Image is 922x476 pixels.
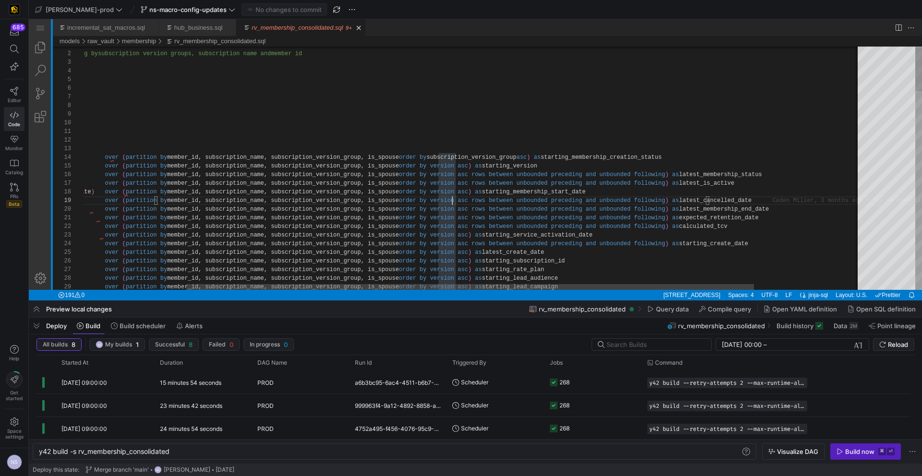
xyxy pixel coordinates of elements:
span: rv_membership_consolidated [678,322,765,330]
span: Reload [888,341,908,348]
input: Search Builds [607,341,704,348]
button: 685 [4,23,24,40]
span: Jobs [550,359,563,366]
a: Layout: U.S. [804,271,841,281]
span: ns-macro-config-updates [149,6,227,13]
span: 1 [136,341,139,348]
span: Build [85,322,100,330]
div: LF [753,271,767,281]
span: Data [834,322,847,330]
y42-duration: 23 minutes 42 seconds [160,402,222,409]
span: – [764,341,767,348]
a: Catalog [4,155,24,179]
a: Monitor [4,131,24,155]
span: Open SQL definition [856,305,916,313]
button: Build [73,318,105,334]
div: 4752a495-f456-4076-95c9-9a7c0cb3909d [349,417,447,440]
span: [PERSON_NAME] [164,466,210,473]
button: Successful8 [149,338,199,351]
a: https://storage.googleapis.com/y42-prod-data-exchange/images/uAsz27BndGEK0hZWDFeOjoxA7jCwgK9jE472... [4,1,24,18]
span: Point lineage [877,322,916,330]
button: Build now⌘⏎ [830,443,901,460]
a: Notifications [877,271,888,281]
span: Visualize DAG [777,448,818,455]
span: Command [655,359,682,366]
div: 685 [11,24,25,31]
span: PRs [10,193,18,199]
span: Editor [8,97,21,103]
span: Beta [6,200,22,208]
span: y42 build --retry-attempts 2 --max-runtime-all 1h [649,426,805,432]
span: Build scheduler [120,322,166,330]
span: Query data [656,305,689,313]
button: In progress0 [243,338,294,351]
div: 2M [849,322,858,330]
span: Help [8,356,20,361]
a: check-all Prettier [844,271,874,281]
button: Alerts [172,318,207,334]
div: Ln 19, Col 148 [631,271,695,281]
span: y42 build --retry-attempts 2 --max-runtime-all 1h [649,403,805,409]
a: Editor [4,83,24,107]
a: Code [4,107,24,131]
span: Duration [160,359,183,366]
span: Scheduler [461,417,488,440]
span: Alerts [185,322,203,330]
span: Successful [155,341,185,348]
div: 268 [559,371,570,393]
div: UTF-8 [729,271,753,281]
button: Help [4,341,24,366]
button: Reload [873,338,914,351]
img: https://storage.googleapis.com/y42-prod-data-exchange/images/uAsz27BndGEK0hZWDFeOjoxA7jCwgK9jE472... [10,5,19,14]
span: y42 build -s rv_membership_consolidated [39,447,170,455]
button: Open YAML definition [759,301,841,317]
span: Open YAML definition [772,305,837,313]
button: Merge branch 'main'NS[PERSON_NAME][DATE] [83,464,237,476]
span: Merge branch 'main' [94,466,149,473]
span: [DATE] [216,466,234,473]
span: Deploy [46,322,67,330]
div: Notifications [875,271,890,281]
span: [DATE] 09:00:00 [61,402,107,409]
button: Visualize DAG [762,443,825,460]
a: PRsBeta [4,179,24,212]
button: ns-macro-config-updates [138,3,238,16]
span: DAG Name [257,359,287,366]
span: Catalog [5,169,23,175]
span: Compile query [708,305,751,313]
div: Editor Language Status: Formatting, There are multiple formatters for 'jinja-sql' files. One of t... [767,271,778,281]
span: All builds [43,341,68,348]
div: Spaces: 4 [695,271,728,281]
div: check-all Prettier [842,271,875,281]
span: PROD [257,394,274,417]
button: [PERSON_NAME]-prod [33,3,125,16]
span: rv_membership_consolidated [539,305,626,313]
span: y42 build --retry-attempts 2 --max-runtime-all 1h [649,380,805,386]
input: Start datetime [722,341,762,348]
div: 268 [559,417,570,440]
button: Point lineage [864,318,920,334]
a: Spaces: 4 [697,271,727,281]
button: NSMy builds1 [89,338,145,351]
span: Code [8,121,20,127]
span: Scheduler [461,394,488,416]
a: jinja-sql [778,271,802,281]
button: Getstarted [4,368,24,405]
input: End datetime [769,341,832,348]
button: Build scheduler [107,318,170,334]
kbd: ⌘ [878,448,886,455]
span: 0 [230,341,233,348]
span: Monitor [5,145,23,151]
button: Failed0 [203,338,240,351]
button: Open SQL definition [843,301,920,317]
a: UTF-8 [730,271,752,281]
span: My builds [105,341,132,348]
span: Get started [6,390,23,401]
button: Build history [772,318,827,334]
div: NS [96,341,103,348]
span: In progress [250,341,280,348]
span: Run Id [355,359,372,366]
button: Query data [643,301,693,317]
div: Errors: 191 [25,271,60,281]
span: [PERSON_NAME]-prod [46,6,114,13]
